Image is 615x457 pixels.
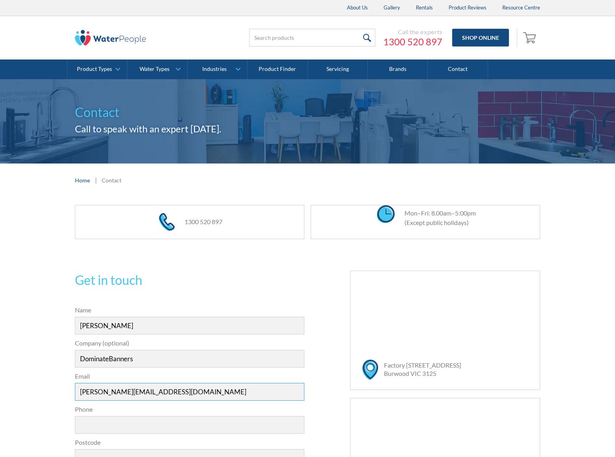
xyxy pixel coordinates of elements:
[384,361,461,377] a: Factory [STREET_ADDRESS]Burwood VIC 3125
[75,271,304,290] h2: Get in touch
[552,418,615,457] iframe: podium webchat widget bubble
[140,66,170,72] div: Water Types
[428,59,488,79] a: Contact
[67,59,127,79] a: Product Types
[249,29,375,46] input: Search products
[248,59,307,79] a: Product Finder
[75,438,304,447] label: Postcode
[77,66,112,72] div: Product Types
[184,218,222,225] a: 1300 520 897
[308,59,368,79] a: Servicing
[383,28,442,36] div: Call the experts
[452,29,509,46] a: Shop Online
[159,213,175,231] img: phone icon
[75,122,540,136] h2: Call to speak with an expert [DATE].
[362,360,378,380] img: map marker icon
[481,333,615,427] iframe: podium webchat widget prompt
[127,59,187,79] a: Water Types
[202,66,227,72] div: Industries
[94,175,98,185] div: |
[75,30,146,46] img: The Water People
[377,205,395,223] img: clock icon
[523,31,538,44] img: shopping cart
[397,208,476,227] div: Mon–Fri: 8.00am–5:00pm (Except public holidays)
[188,59,247,79] a: Industries
[75,103,540,122] h1: Contact
[521,28,540,47] a: Open cart
[383,36,442,48] a: 1300 520 897
[75,338,304,348] label: Company (optional)
[368,59,428,79] a: Brands
[102,176,121,184] div: Contact
[75,405,304,414] label: Phone
[75,305,304,315] label: Name
[75,372,304,381] label: Email
[75,176,90,184] a: Home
